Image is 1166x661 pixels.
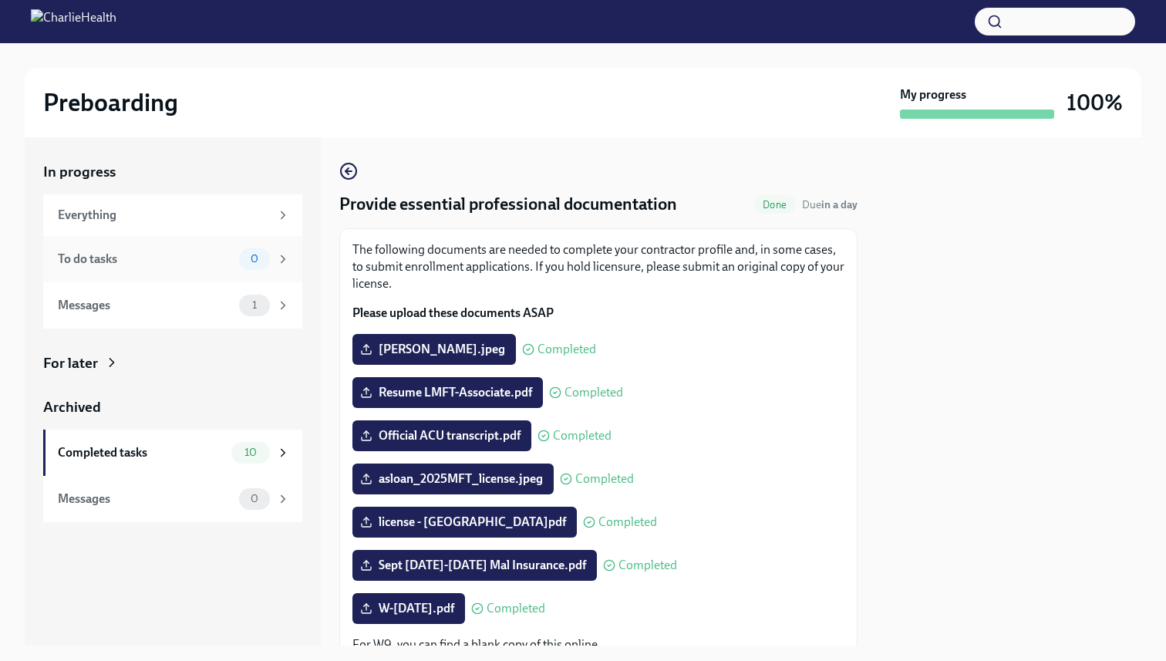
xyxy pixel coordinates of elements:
span: September 21st, 2025 08:00 [802,197,858,212]
label: W-[DATE].pdf [352,593,465,624]
a: Archived [43,397,302,417]
label: Sept [DATE]-[DATE] Mal Insurance.pdf [352,550,597,581]
h2: Preboarding [43,87,178,118]
span: [PERSON_NAME].jpeg [363,342,505,357]
div: Messages [58,297,233,314]
label: asloan_2025MFT_license.jpeg [352,464,554,494]
span: Completed [553,430,612,442]
div: For later [43,353,98,373]
span: Sept [DATE]-[DATE] Mal Insurance.pdf [363,558,586,573]
span: asloan_2025MFT_license.jpeg [363,471,543,487]
strong: in a day [821,198,858,211]
h3: 100% [1067,89,1123,116]
div: Everything [58,207,270,224]
span: license - [GEOGRAPHIC_DATA]pdf [363,514,566,530]
span: 1 [243,299,266,311]
h4: Provide essential professional documentation [339,193,677,216]
div: Completed tasks [58,444,225,461]
label: Resume LMFT-Associate.pdf [352,377,543,408]
label: [PERSON_NAME].jpeg [352,334,516,365]
strong: Please upload these documents ASAP [352,305,554,320]
span: Due [802,198,858,211]
label: license - [GEOGRAPHIC_DATA]pdf [352,507,577,538]
a: To do tasks0 [43,236,302,282]
p: The following documents are needed to complete your contractor profile and, in some cases, to sub... [352,241,844,292]
span: Completed [575,473,634,485]
a: Messages0 [43,476,302,522]
a: In progress [43,162,302,182]
span: Completed [487,602,545,615]
span: Done [753,199,796,211]
a: For later [43,353,302,373]
span: Official ACU transcript.pdf [363,428,521,443]
span: Completed [538,343,596,356]
span: Resume LMFT-Associate.pdf [363,385,532,400]
div: To do tasks [58,251,233,268]
span: Completed [598,516,657,528]
label: Official ACU transcript.pdf [352,420,531,451]
strong: My progress [900,86,966,103]
a: Everything [43,194,302,236]
img: CharlieHealth [31,9,116,34]
span: Completed [564,386,623,399]
span: 10 [235,447,266,458]
p: For W9, you can find a blank copy of this online. [352,636,844,653]
span: Completed [618,559,677,572]
a: Messages1 [43,282,302,329]
span: 0 [241,253,268,265]
span: 0 [241,493,268,504]
a: Completed tasks10 [43,430,302,476]
div: Messages [58,491,233,508]
span: W-[DATE].pdf [363,601,454,616]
